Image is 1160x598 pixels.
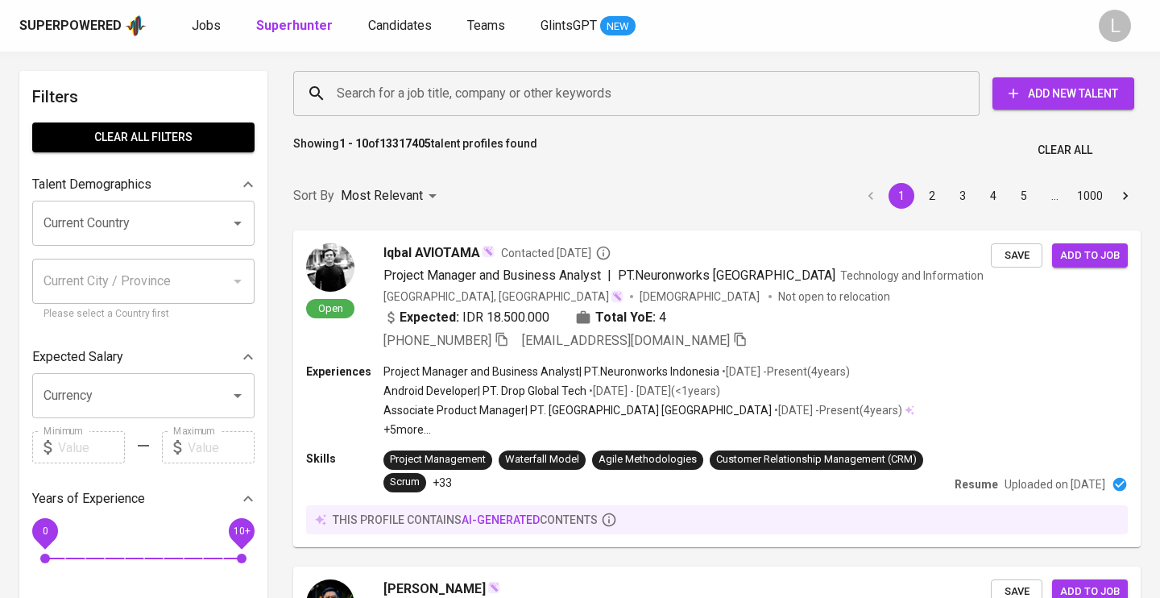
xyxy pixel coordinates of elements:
[778,289,890,305] p: Not open to relocation
[1060,247,1120,265] span: Add to job
[999,247,1034,265] span: Save
[433,475,452,491] p: +33
[333,512,598,528] p: this profile contains contents
[618,268,835,283] span: PT.Neuronworks [GEOGRAPHIC_DATA]
[390,475,420,490] div: Scrum
[188,431,255,463] input: Value
[595,245,611,261] svg: By Batam recruiter
[256,18,333,33] b: Superhunter
[293,230,1141,547] a: OpenIqbal AVIOTAMAContacted [DATE]Project Manager and Business Analyst|PT.Neuronworks [GEOGRAPHIC...
[341,181,442,211] div: Most Relevant
[32,168,255,201] div: Talent Demographics
[192,18,221,33] span: Jobs
[233,525,250,537] span: 10+
[125,14,147,38] img: app logo
[467,16,508,36] a: Teams
[1099,10,1131,42] div: L
[312,301,350,315] span: Open
[716,452,917,467] div: Customer Relationship Management (CRM)
[992,77,1134,110] button: Add New Talent
[889,183,914,209] button: page 1
[640,289,762,305] span: [DEMOGRAPHIC_DATA]
[226,384,249,407] button: Open
[595,308,656,327] b: Total YoE:
[955,476,998,492] p: Resume
[611,290,623,303] img: magic_wand.svg
[256,16,336,36] a: Superhunter
[43,306,243,322] p: Please select a Country first
[482,245,495,258] img: magic_wand.svg
[32,483,255,515] div: Years of Experience
[1005,476,1105,492] p: Uploaded on [DATE]
[991,243,1042,268] button: Save
[383,243,480,263] span: Iqbal AVIOTAMA
[390,452,486,467] div: Project Management
[379,137,431,150] b: 13317405
[226,212,249,235] button: Open
[383,289,623,305] div: [GEOGRAPHIC_DATA], [GEOGRAPHIC_DATA]
[1011,183,1037,209] button: Go to page 5
[541,16,636,36] a: GlintsGPT NEW
[306,243,354,292] img: 044413ab59a7abf2a03c83b806d215e7.jpg
[600,19,636,35] span: NEW
[19,17,122,35] div: Superpowered
[32,341,255,373] div: Expected Salary
[1005,84,1121,104] span: Add New Talent
[45,127,242,147] span: Clear All filters
[383,333,491,348] span: [PHONE_NUMBER]
[1072,183,1108,209] button: Go to page 1000
[1052,243,1128,268] button: Add to job
[586,383,720,399] p: • [DATE] - [DATE] ( <1 years )
[840,269,984,282] span: Technology and Information
[306,451,383,467] p: Skills
[505,452,579,467] div: Waterfall Model
[659,308,666,327] span: 4
[293,186,334,206] p: Sort By
[487,581,500,594] img: magic_wand.svg
[400,308,459,327] b: Expected:
[719,363,850,380] p: • [DATE] - Present ( 4 years )
[855,183,1141,209] nav: pagination navigation
[306,363,383,380] p: Experiences
[42,525,48,537] span: 0
[462,513,540,526] span: AI-generated
[950,183,976,209] button: Go to page 3
[501,245,611,261] span: Contacted [DATE]
[32,175,151,194] p: Talent Demographics
[383,383,586,399] p: Android Developer | PT. Drop Global Tech
[1042,188,1067,204] div: …
[522,333,730,348] span: [EMAIL_ADDRESS][DOMAIN_NAME]
[368,18,432,33] span: Candidates
[599,452,697,467] div: Agile Methodologies
[383,363,719,380] p: Project Manager and Business Analyst | PT.Neuronworks Indonesia
[293,135,537,165] p: Showing of talent profiles found
[341,186,423,206] p: Most Relevant
[383,422,914,438] p: +5 more ...
[339,137,368,150] b: 1 - 10
[607,266,611,285] span: |
[32,347,123,367] p: Expected Salary
[919,183,945,209] button: Go to page 2
[383,268,601,283] span: Project Manager and Business Analyst
[467,18,505,33] span: Teams
[1031,135,1099,165] button: Clear All
[1038,140,1092,160] span: Clear All
[32,123,255,152] button: Clear All filters
[383,402,772,418] p: Associate Product Manager | PT. [GEOGRAPHIC_DATA] [GEOGRAPHIC_DATA]
[192,16,224,36] a: Jobs
[19,14,147,38] a: Superpoweredapp logo
[383,308,549,327] div: IDR 18.500.000
[541,18,597,33] span: GlintsGPT
[772,402,902,418] p: • [DATE] - Present ( 4 years )
[1112,183,1138,209] button: Go to next page
[58,431,125,463] input: Value
[980,183,1006,209] button: Go to page 4
[32,489,145,509] p: Years of Experience
[32,84,255,110] h6: Filters
[368,16,435,36] a: Candidates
